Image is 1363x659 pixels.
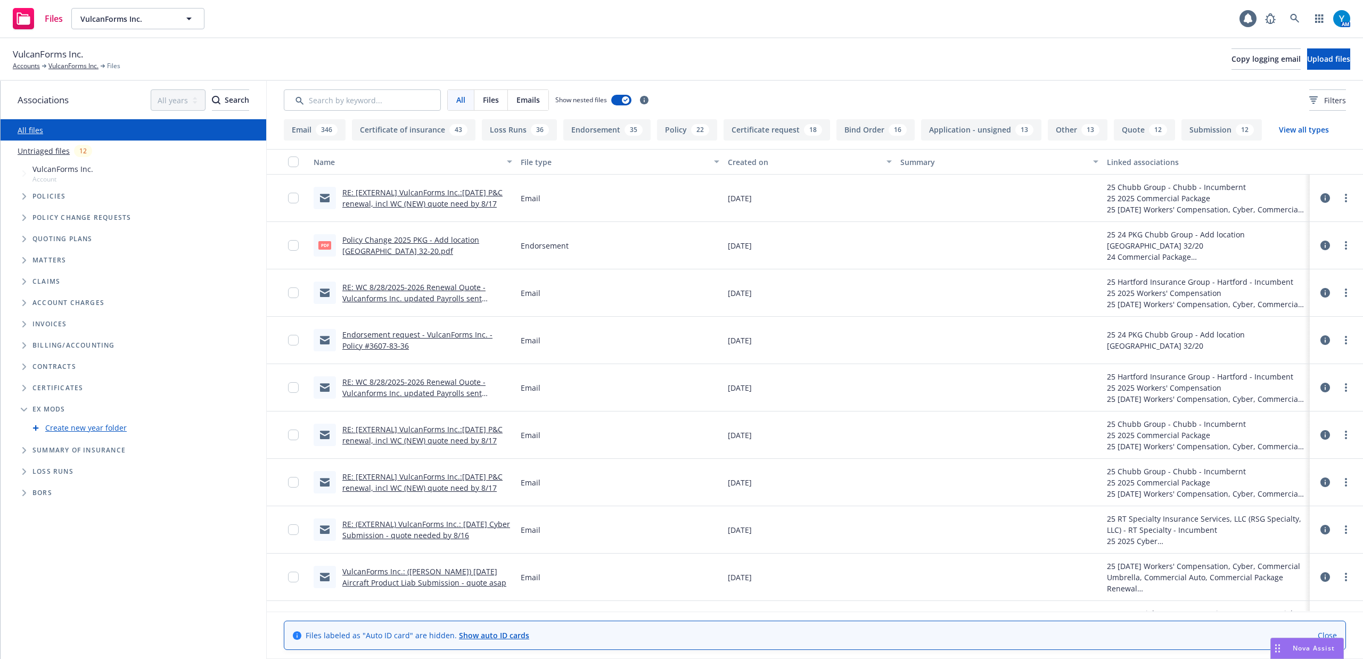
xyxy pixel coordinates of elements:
div: 43 [449,124,467,136]
span: Upload files [1307,54,1350,64]
div: 24 Commercial Package [1107,251,1305,262]
div: 25 [DATE] Workers' Compensation, Cyber, Commercial Umbrella, Commercial Auto, Commercial Package ... [1107,561,1305,594]
span: Associations [18,93,69,107]
span: Email [521,430,540,441]
span: [DATE] [728,335,752,346]
a: Policy Change 2025 PKG - Add location [GEOGRAPHIC_DATA] 32-20.pdf [342,235,479,256]
input: Toggle Row Selected [288,477,299,488]
span: Files [107,61,120,71]
span: Claims [32,278,60,285]
div: 25 Hartford Insurance Group - Hartford - Incumbent [1107,276,1305,287]
svg: Search [212,96,220,104]
div: 25 24 PKG Chubb Group - Add location [GEOGRAPHIC_DATA] 32/20 [1107,229,1305,251]
div: 25 Chubb Group - Chubb - Incumbernt [1107,418,1305,430]
input: Search by keyword... [284,89,441,111]
div: 25 RT Specialty Insurance Services, LLC (RSG Specialty, LLC) - RT Specialty - Incumbent [1107,513,1305,536]
span: [DATE] [728,382,752,393]
input: Toggle Row Selected [288,287,299,298]
button: SearchSearch [212,89,249,111]
span: Files [45,14,63,23]
a: more [1340,239,1352,252]
input: Toggle Row Selected [288,572,299,582]
span: Emails [516,94,540,105]
span: [DATE] [728,287,752,299]
span: [DATE] [728,572,752,583]
span: Email [521,382,540,393]
div: 25 RT Specialty Insurance Services, LLC (RSG Specialty, LLC) - RT Specialty - Incumbent [1107,608,1305,630]
a: RE: WC 8/28/2025-2026 Renewal Quote - Vulcanforms Inc. updated Payrolls sent (Encrypted Delivery) [342,282,486,315]
a: Files [9,4,67,34]
button: Created on [724,149,896,175]
button: Filters [1309,89,1346,111]
span: Policy change requests [32,215,131,221]
div: 25 2025 Commercial Package [1107,477,1305,488]
div: Created on [728,156,880,168]
a: Report a Bug [1260,8,1281,29]
button: Summary [896,149,1103,175]
button: View all types [1262,119,1346,141]
div: 35 [625,124,643,136]
div: 12 [74,145,92,157]
div: Summary [900,156,1087,168]
span: Ex Mods [32,406,65,413]
div: 16 [889,124,907,136]
a: Switch app [1309,8,1330,29]
input: Select all [288,156,299,167]
span: [DATE] [728,524,752,536]
button: Upload files [1307,48,1350,70]
a: VulcanForms Inc.: ([PERSON_NAME]) [DATE] Aircraft Product Liab Submission - quote asap [342,566,506,588]
div: 25 2025 Cyber [1107,536,1305,547]
div: 25 Chubb Group - Chubb - Incumbernt [1107,182,1305,193]
div: Name [314,156,500,168]
span: Account charges [32,300,104,306]
span: Copy logging email [1231,54,1301,64]
div: Drag to move [1271,638,1284,658]
div: 25 Hartford Insurance Group - Hartford - Incumbent [1107,371,1305,382]
input: Toggle Row Selected [288,193,299,203]
a: Accounts [13,61,40,71]
img: photo [1333,10,1350,27]
span: Policies [32,193,66,200]
span: Email [521,287,540,299]
span: Loss Runs [32,468,73,475]
div: 25 2025 Commercial Package [1107,430,1305,441]
a: more [1340,192,1352,204]
button: Endorsement [563,119,651,141]
div: Tree Example [1,161,266,335]
span: Email [521,524,540,536]
span: Filters [1309,95,1346,106]
button: Application - unsigned [921,119,1041,141]
span: Invoices [32,321,67,327]
a: RE: [EXTERNAL] VulcanForms Inc.:[DATE] P&C renewal, incl WC (NEW) quote need by 8/17 [342,472,503,493]
a: more [1340,429,1352,441]
a: Close [1318,630,1337,641]
span: Summary of insurance [32,447,126,454]
div: 12 [1149,124,1167,136]
div: 36 [531,124,549,136]
button: Copy logging email [1231,48,1301,70]
button: Bind Order [836,119,915,141]
input: Toggle Row Selected [288,335,299,345]
div: 18 [804,124,822,136]
span: All [456,94,465,105]
span: VulcanForms Inc. [13,47,83,61]
div: Search [212,90,249,110]
input: Toggle Row Selected [288,524,299,535]
div: 25 2025 Workers' Compensation [1107,287,1305,299]
a: RE: (EXTERNAL) VulcanForms Inc.: [DATE] Cyber Submission - quote needed by 8/16 [342,519,510,540]
button: VulcanForms Inc. [71,8,204,29]
span: Email [521,335,540,346]
button: Certificate of insurance [352,119,475,141]
span: Files [483,94,499,105]
span: Certificates [32,385,83,391]
a: more [1340,523,1352,536]
a: Search [1284,8,1305,29]
button: Name [309,149,516,175]
button: Email [284,119,346,141]
span: Billing/Accounting [32,342,115,349]
span: Account [32,175,93,184]
button: Loss Runs [482,119,557,141]
span: [DATE] [728,477,752,488]
div: 25 [DATE] Workers' Compensation, Cyber, Commercial Umbrella, Commercial Auto, Commercial Package ... [1107,204,1305,215]
div: 13 [1015,124,1033,136]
